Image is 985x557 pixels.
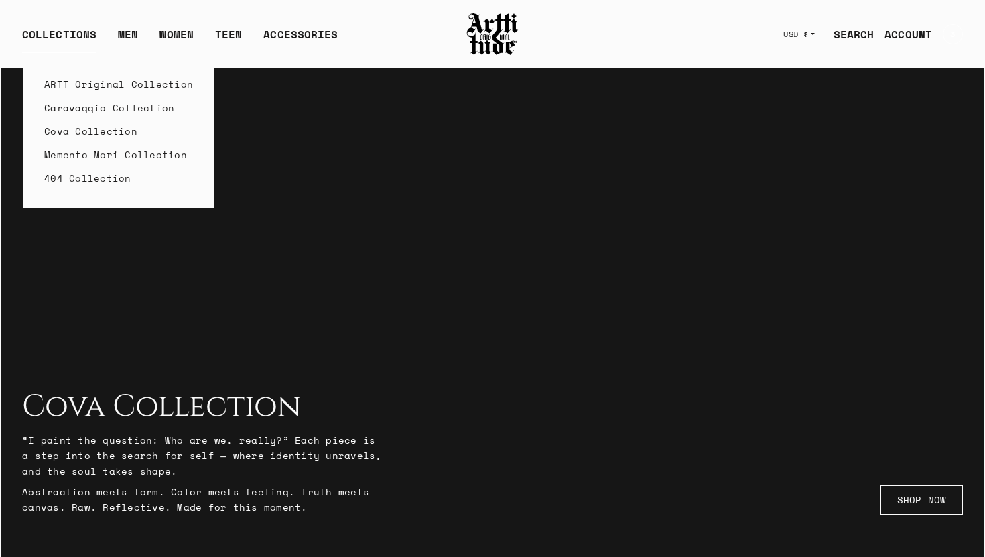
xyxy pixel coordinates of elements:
span: USD $ [783,29,809,40]
a: WOMEN [159,26,194,53]
div: ACCESSORIES [263,26,338,53]
a: MEN [118,26,138,53]
span: 3 [950,30,955,38]
a: Open cart [932,19,963,50]
button: USD $ [775,19,823,49]
a: Caravaggio Collection [44,96,193,119]
p: “I paint the question: Who are we, really?” Each piece is a step into the search for self — where... [22,432,384,479]
a: 404 Collection [44,166,193,190]
div: COLLECTIONS [22,26,96,53]
a: TEEN [215,26,242,53]
p: Abstraction meets form. Color meets feeling. Truth meets canvas. Raw. Reflective. Made for this m... [22,484,384,515]
a: SHOP NOW [880,485,963,515]
a: SEARCH [823,21,874,48]
h2: Cova Collection [22,389,384,424]
a: Cova Collection [44,119,193,143]
a: Memento Mori Collection [44,143,193,166]
img: Arttitude [466,11,519,57]
a: ARTT Original Collection [44,72,193,96]
a: ACCOUNT [874,21,932,48]
ul: Main navigation [11,26,348,53]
